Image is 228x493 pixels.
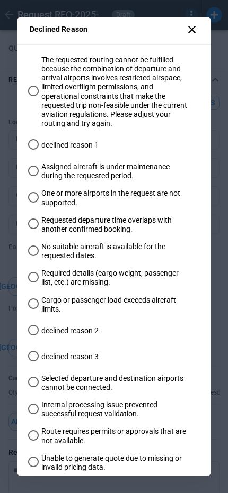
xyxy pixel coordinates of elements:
span: declined reason 2 [41,326,99,335]
h2: Declined Reason [30,25,87,34]
span: Requested departure time overlaps with another confirmed booking. [41,216,190,234]
span: No suitable aircraft is available for the requested dates. [41,242,190,260]
span: Route requires permits or approvals that are not available. [41,427,190,445]
span: Internal processing issue prevented successful request validation. [41,400,190,418]
span: One or more airports in the request are not supported. [41,189,190,207]
span: declined reason 3 [41,352,99,361]
span: Selected departure and destination airports cannot be connected. [41,374,190,392]
span: declined reason 1 [41,141,99,150]
span: Cargo or passenger load exceeds aircraft limits. [41,296,190,314]
span: The requested routing cannot be fulfilled because the combination of departure and arrival airpor... [41,56,190,128]
span: Required details (cargo weight, passenger list, etc.) are missing. [41,269,190,287]
span: Assigned aircraft is under maintenance during the requested period. [41,162,190,180]
span: Unable to generate quote due to missing or invalid pricing data. [41,454,190,472]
